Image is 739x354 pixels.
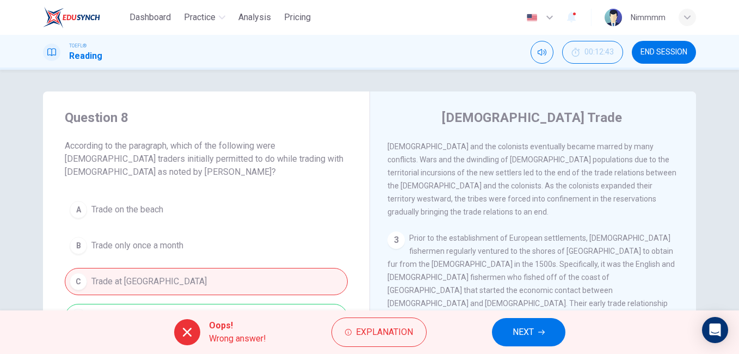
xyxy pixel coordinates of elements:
div: Nimmmm [631,11,666,24]
img: EduSynch logo [43,7,100,28]
img: en [525,14,539,22]
img: Profile picture [605,9,622,26]
span: Dashboard [130,11,171,24]
button: 00:12:43 [562,41,623,64]
div: Hide [562,41,623,64]
span: Analysis [238,11,271,24]
div: Open Intercom Messenger [702,317,728,343]
span: Practice [184,11,215,24]
div: 3 [387,231,405,249]
span: Explanation [356,325,413,340]
span: NEXT [513,325,534,340]
button: Pricing [280,8,315,27]
div: Mute [531,41,553,64]
button: Analysis [234,8,275,27]
button: END SESSION [632,41,696,64]
button: NEXT [492,318,565,346]
span: 00:12:43 [584,48,614,57]
h1: Reading [69,50,102,63]
span: Pricing [284,11,311,24]
span: According to the paragraph, which of the following were [DEMOGRAPHIC_DATA] traders initially perm... [65,139,348,179]
span: TOEFL® [69,42,87,50]
button: Explanation [331,318,427,347]
button: Practice [180,8,230,27]
span: END SESSION [641,48,687,57]
button: Dashboard [125,8,175,27]
h4: [DEMOGRAPHIC_DATA] Trade [442,109,622,126]
a: EduSynch logo [43,7,125,28]
span: Oops! [209,319,266,332]
span: Wrong answer! [209,332,266,345]
h4: Question 8 [65,109,348,126]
